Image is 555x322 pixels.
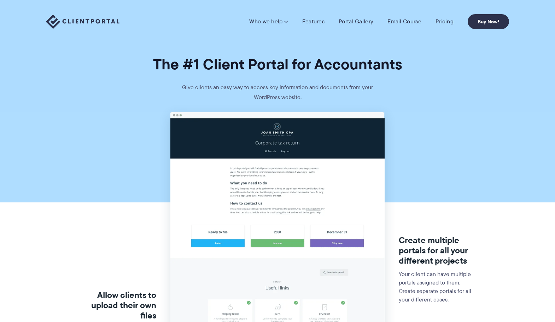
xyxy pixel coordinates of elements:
[171,82,384,112] p: Give clients an easy way to access key information and documents from your WordPress website.
[79,290,157,321] h3: Allow clients to upload their own files
[468,14,509,29] a: Buy Now!
[399,235,476,266] h3: Create multiple portals for all your different projects
[302,18,325,25] a: Features
[436,18,454,25] a: Pricing
[399,270,476,304] p: Your client can have multiple portals assigned to them. Create separate portals for all your diff...
[387,18,421,25] a: Email Course
[249,18,288,25] a: Who we help
[339,18,373,25] a: Portal Gallery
